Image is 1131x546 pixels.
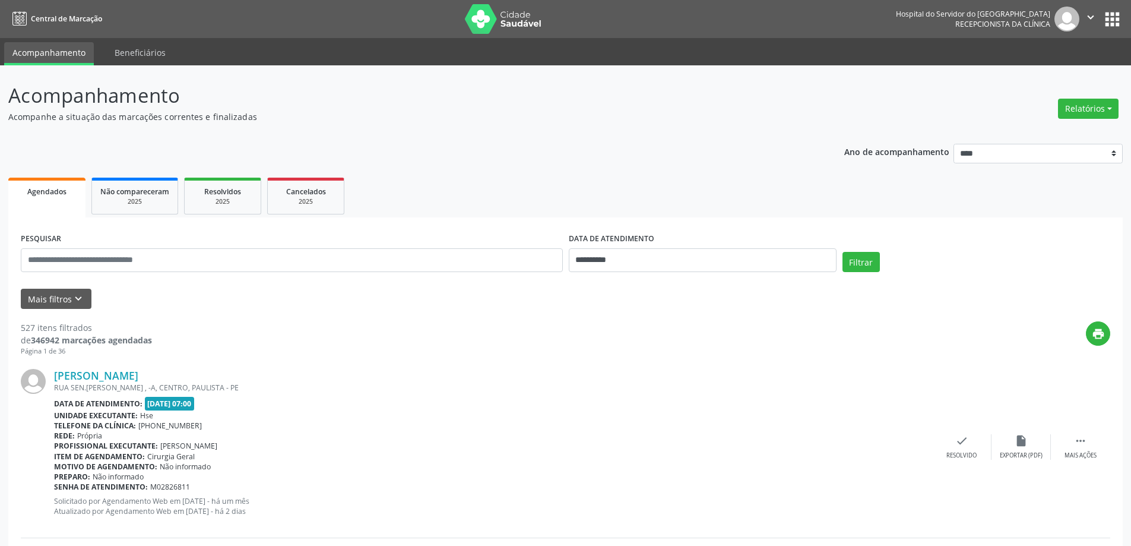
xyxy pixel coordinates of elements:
[4,42,94,65] a: Acompanhamento
[145,397,195,411] span: [DATE] 07:00
[21,346,152,356] div: Página 1 de 36
[286,187,326,197] span: Cancelados
[1058,99,1119,119] button: Relatórios
[54,452,145,462] b: Item de agendamento:
[955,434,968,447] i: check
[54,411,138,421] b: Unidade executante:
[54,472,90,482] b: Preparo:
[1092,327,1105,340] i: print
[8,9,102,29] a: Central de Marcação
[54,421,136,431] b: Telefone da clínica:
[1074,434,1087,447] i: 
[896,9,1050,19] div: Hospital do Servidor do [GEOGRAPHIC_DATA]
[1015,434,1028,447] i: insert_drive_file
[276,197,335,206] div: 2025
[54,383,932,393] div: RUA SEN.[PERSON_NAME] , -A, CENTRO, PAULISTA - PE
[1065,452,1097,460] div: Mais ações
[1079,7,1102,31] button: 
[77,431,102,441] span: Própria
[106,42,174,63] a: Beneficiários
[100,197,169,206] div: 2025
[21,230,61,248] label: PESQUISAR
[21,289,91,310] button: Mais filtroskeyboard_arrow_down
[31,334,152,346] strong: 346942 marcações agendadas
[72,292,85,305] i: keyboard_arrow_down
[955,19,1050,29] span: Recepcionista da clínica
[1084,11,1097,24] i: 
[1102,9,1123,30] button: apps
[1054,7,1079,31] img: img
[150,482,190,492] span: M02826811
[138,421,202,431] span: [PHONE_NUMBER]
[21,334,152,346] div: de
[54,462,157,472] b: Motivo de agendamento:
[54,431,75,441] b: Rede:
[54,482,148,492] b: Senha de atendimento:
[54,369,138,382] a: [PERSON_NAME]
[844,144,949,159] p: Ano de acompanhamento
[21,369,46,394] img: img
[204,187,241,197] span: Resolvidos
[8,81,788,111] p: Acompanhamento
[54,399,142,409] b: Data de atendimento:
[27,187,66,197] span: Agendados
[93,472,144,482] span: Não informado
[193,197,252,206] div: 2025
[160,462,211,472] span: Não informado
[842,252,880,272] button: Filtrar
[140,411,153,421] span: Hse
[160,441,217,451] span: [PERSON_NAME]
[21,321,152,334] div: 527 itens filtrados
[569,230,654,248] label: DATA DE ATENDIMENTO
[147,452,195,462] span: Cirurgia Geral
[8,111,788,123] p: Acompanhe a situação das marcações correntes e finalizadas
[54,441,158,451] b: Profissional executante:
[100,187,169,197] span: Não compareceram
[946,452,977,460] div: Resolvido
[31,14,102,24] span: Central de Marcação
[1086,321,1110,346] button: print
[1000,452,1043,460] div: Exportar (PDF)
[54,496,932,516] p: Solicitado por Agendamento Web em [DATE] - há um mês Atualizado por Agendamento Web em [DATE] - h...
